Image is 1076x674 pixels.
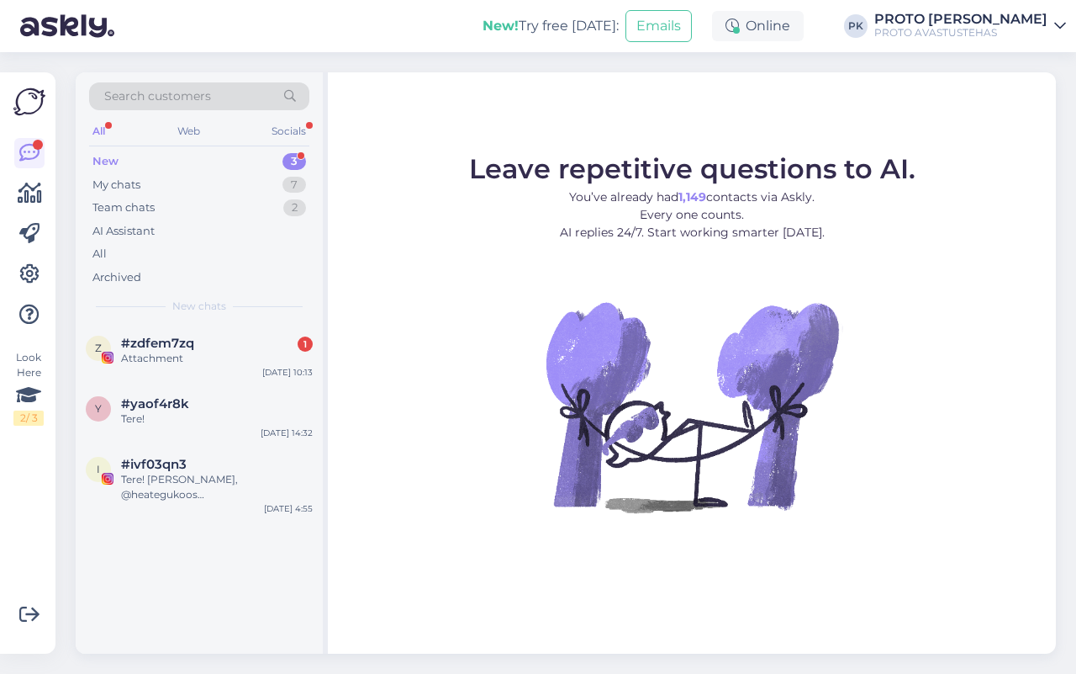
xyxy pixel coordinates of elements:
span: #zdfem7zq [121,336,194,351]
div: Socials [268,120,309,142]
div: Team chats [92,199,155,216]
div: PROTO [PERSON_NAME] [874,13,1047,26]
span: #ivf03qn3 [121,457,187,472]
div: PK [844,14,868,38]
span: Search customers [104,88,211,105]
img: No Chat active [541,255,843,558]
b: 1,149 [678,189,706,204]
div: PROTO AVASTUSTEHAS [874,26,1047,40]
div: 3 [282,153,306,170]
span: z [95,342,102,354]
span: i [97,463,100,475]
div: 1 [298,337,313,352]
div: AI Assistant [92,223,155,240]
span: #yaof4r8k [121,396,189,411]
a: PROTO [PERSON_NAME]PROTO AVASTUSTEHAS [874,13,1066,40]
div: Tere! [121,411,313,427]
div: 2 / 3 [13,411,44,426]
p: You’ve already had contacts via Askly. Every one counts. AI replies 24/7. Start working smarter [... [469,188,915,241]
div: All [89,120,108,142]
div: [DATE] 4:55 [264,502,313,515]
button: Emails [625,10,692,42]
div: Look Here [13,350,44,426]
div: Attachment [121,351,313,366]
div: New [92,153,119,170]
b: New! [483,18,519,34]
span: Leave repetitive questions to AI. [469,152,915,185]
span: New chats [172,299,226,314]
span: y [95,402,102,415]
div: My chats [92,177,140,194]
div: Try free [DATE]: [483,16,619,36]
div: Archived [92,269,141,286]
div: Web [174,120,203,142]
div: 2 [283,199,306,216]
div: All [92,246,107,263]
div: 7 [282,177,306,194]
img: Askly Logo [13,86,45,118]
div: Tere! [PERSON_NAME], @heategukoos kommunikatsioonijuht. Meie algatus on loodud @efinancest poolt,... [121,472,313,502]
div: Online [712,11,804,41]
div: [DATE] 14:32 [261,427,313,439]
div: [DATE] 10:13 [262,366,313,379]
